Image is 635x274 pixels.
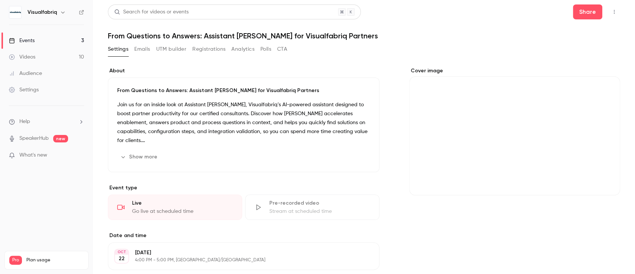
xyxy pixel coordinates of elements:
[108,184,379,192] p: Event type
[9,37,35,44] div: Events
[260,43,271,55] button: Polls
[192,43,225,55] button: Registrations
[9,53,35,61] div: Videos
[75,152,84,159] iframe: Noticeable Trigger
[9,256,22,265] span: Pro
[108,43,128,55] button: Settings
[231,43,254,55] button: Analytics
[19,151,47,159] span: What's new
[135,257,340,263] p: 4:00 PM - 5:00 PM, [GEOGRAPHIC_DATA]/[GEOGRAPHIC_DATA]
[19,135,49,142] a: SpeakerHub
[26,257,84,263] span: Plan usage
[573,4,602,19] button: Share
[132,199,233,207] div: Live
[117,151,162,163] button: Show more
[19,118,30,126] span: Help
[114,8,189,16] div: Search for videos or events
[135,249,340,256] p: [DATE]
[9,70,42,77] div: Audience
[9,6,21,18] img: Visualfabriq
[108,195,242,220] div: LiveGo live at scheduled time
[134,43,150,55] button: Emails
[245,195,379,220] div: Pre-recorded videoStream at scheduled time
[9,86,39,94] div: Settings
[156,43,186,55] button: UTM builder
[108,31,620,40] h1: From Questions to Answers: Assistant [PERSON_NAME] for Visualfabriq Partners
[108,232,379,239] label: Date and time
[108,67,379,75] label: About
[277,43,287,55] button: CTA
[53,135,68,142] span: new
[269,208,370,215] div: Stream at scheduled time
[9,118,84,126] li: help-dropdown-opener
[409,67,620,75] label: Cover image
[28,9,57,16] h6: Visualfabriq
[132,208,233,215] div: Go live at scheduled time
[115,249,128,255] div: OCT
[409,67,620,195] section: Cover image
[269,199,370,207] div: Pre-recorded video
[119,255,125,262] p: 22
[117,87,370,94] p: From Questions to Answers: Assistant [PERSON_NAME] for Visualfabriq Partners
[117,100,370,145] p: Join us for an inside look at Assistant [PERSON_NAME], Visualfabriq’s AI-powered assistant design...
